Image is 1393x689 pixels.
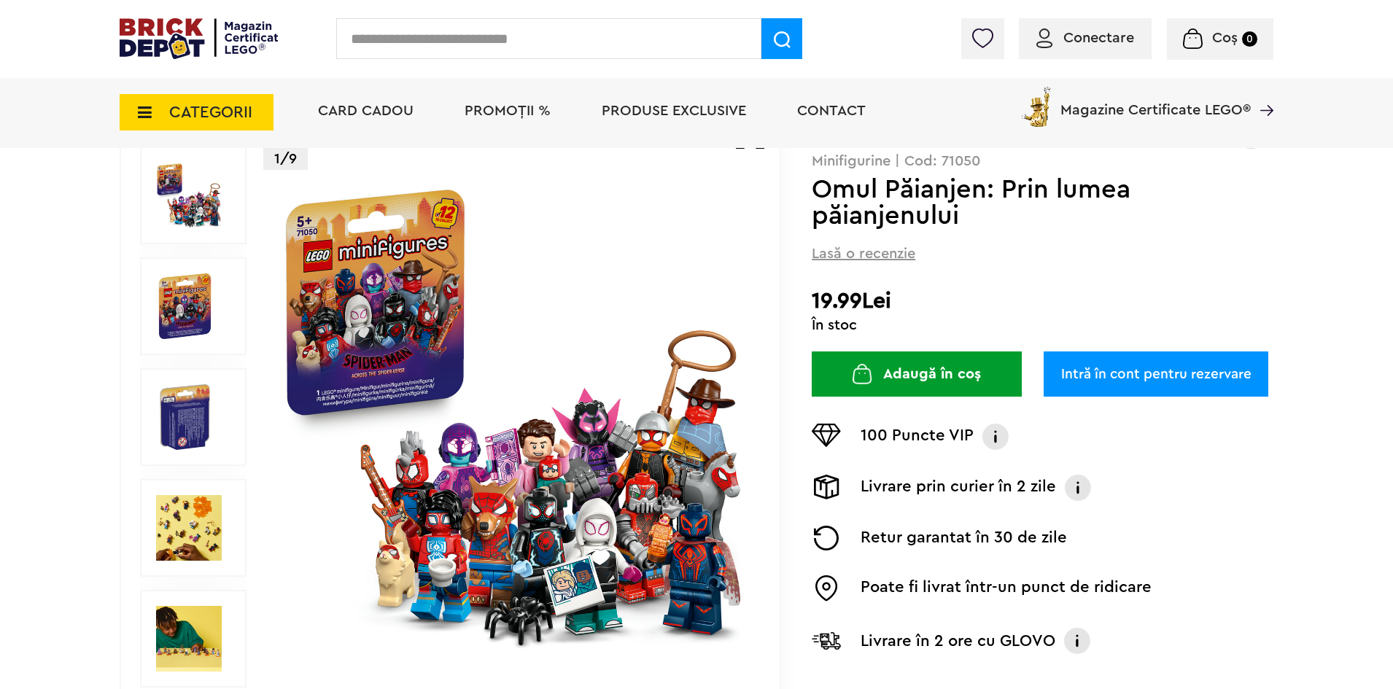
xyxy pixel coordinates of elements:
[812,288,1273,314] h2: 19.99Lei
[981,424,1010,450] img: Info VIP
[861,575,1152,602] p: Poate fi livrat într-un punct de ridicare
[156,273,214,339] img: Omul Păianjen: Prin lumea păianjenului
[861,475,1056,501] p: Livrare prin curier în 2 zile
[812,526,841,550] img: Returnare
[169,104,252,120] span: CATEGORII
[812,631,841,650] img: Livrare Glovo
[1044,351,1268,397] a: Intră în cont pentru rezervare
[602,104,746,118] a: Produse exclusive
[156,606,222,672] img: LEGO Minifigurine Omul Păianjen: Prin lumea păianjenului
[156,495,222,561] img: Seturi Lego Omul Păianjen: Prin lumea păianjenului
[861,424,974,450] p: 100 Puncte VIP
[1242,31,1257,47] small: 0
[465,104,551,118] a: PROMOȚII %
[1063,475,1093,501] img: Info livrare prin curier
[812,318,1273,332] div: În stoc
[812,475,841,499] img: Livrare
[1063,31,1134,45] span: Conectare
[812,424,841,447] img: Puncte VIP
[861,629,1055,653] p: Livrare în 2 ore cu GLOVO
[156,163,222,228] img: Omul Păianjen: Prin lumea păianjenului
[812,351,1022,397] button: Adaugă în coș
[861,526,1067,550] p: Retur garantat în 30 de zile
[279,182,748,652] img: Omul Păianjen: Prin lumea păianjenului
[1251,84,1273,98] a: Magazine Certificate LEGO®
[156,384,214,450] img: Omul Păianjen: Prin lumea păianjenului LEGO 71050
[263,148,308,170] p: 1/9
[1036,31,1134,45] a: Conectare
[797,104,866,118] a: Contact
[1063,626,1092,655] img: Info livrare cu GLOVO
[812,154,1273,168] p: Minifigurine | Cod: 71050
[812,575,841,602] img: Easybox
[318,104,414,118] a: Card Cadou
[812,176,1226,229] h1: Omul Păianjen: Prin lumea păianjenului
[1060,84,1251,117] span: Magazine Certificate LEGO®
[1212,31,1238,45] span: Coș
[812,244,915,264] span: Lasă o recenzie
